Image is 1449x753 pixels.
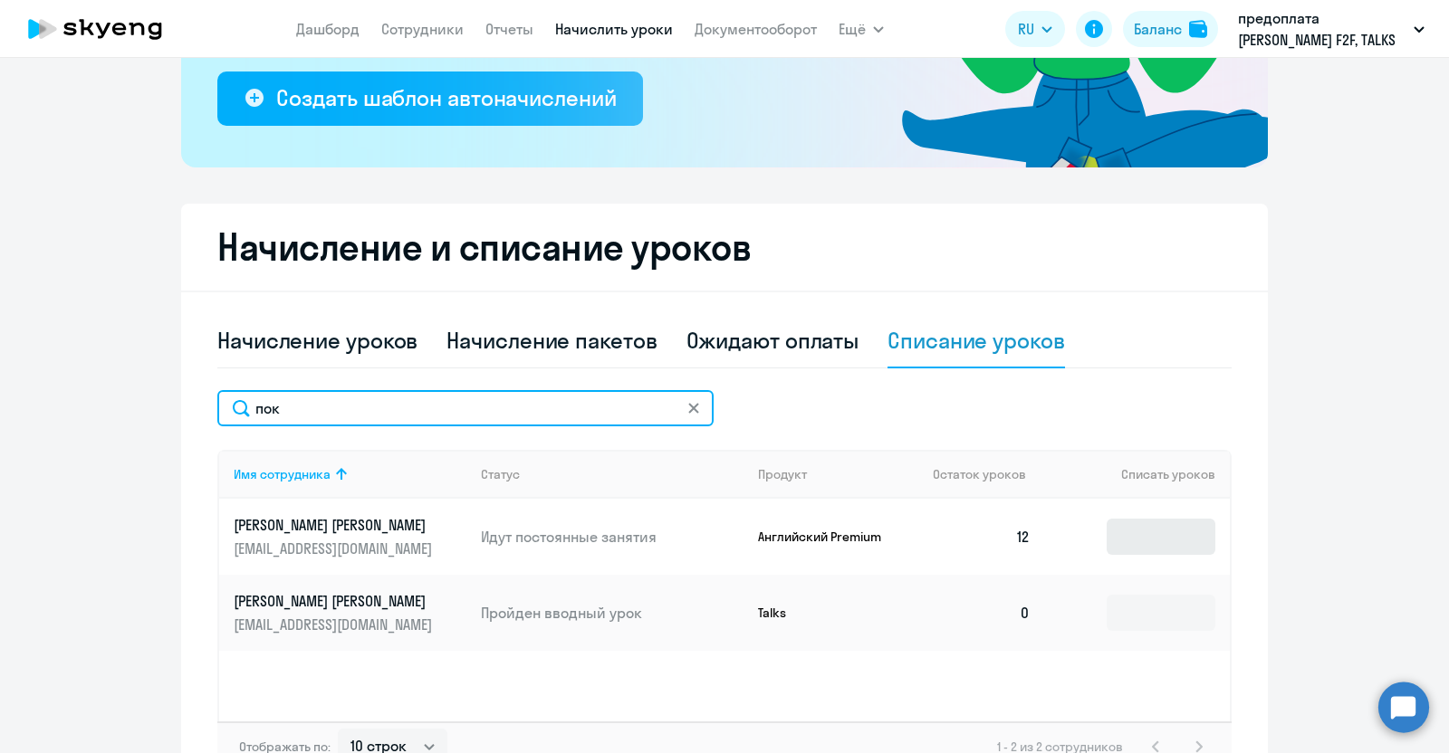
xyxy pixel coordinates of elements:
[758,466,807,482] div: Продукт
[918,499,1045,575] td: 12
[217,71,643,126] button: Создать шаблон автоначислений
[839,11,884,47] button: Ещё
[1018,18,1034,40] span: RU
[918,575,1045,651] td: 0
[758,605,894,621] p: Talks
[758,466,919,482] div: Продукт
[695,20,817,38] a: Документооборот
[217,390,714,426] input: Поиск по имени, email, продукту или статусу
[481,466,744,482] div: Статус
[481,603,744,623] p: Пройден вводный урок
[234,515,437,535] p: [PERSON_NAME] [PERSON_NAME]
[1134,18,1182,40] div: Баланс
[555,20,673,38] a: Начислить уроки
[1005,11,1065,47] button: RU
[234,539,437,558] p: [EMAIL_ADDRESS][DOMAIN_NAME]
[276,83,616,112] div: Создать шаблон автоначислений
[234,466,466,482] div: Имя сотрудника
[234,615,437,634] p: [EMAIL_ADDRESS][DOMAIN_NAME]
[481,466,520,482] div: Статус
[234,515,466,558] a: [PERSON_NAME] [PERSON_NAME][EMAIL_ADDRESS][DOMAIN_NAME]
[485,20,533,38] a: Отчеты
[1189,20,1207,38] img: balance
[1123,11,1218,47] button: Балансbalance
[296,20,360,38] a: Дашборд
[234,591,437,611] p: [PERSON_NAME] [PERSON_NAME]
[234,466,331,482] div: Имя сотрудника
[933,466,1026,482] span: Остаток уроков
[217,225,1232,269] h2: Начисление и списание уроков
[481,527,744,547] p: Идут постоянные занятия
[933,466,1045,482] div: Остаток уроков
[381,20,464,38] a: Сотрудники
[758,529,894,545] p: Английский Premium
[686,326,859,355] div: Ожидают оплаты
[234,591,466,634] a: [PERSON_NAME] [PERSON_NAME][EMAIL_ADDRESS][DOMAIN_NAME]
[1238,7,1406,51] p: предоплата [PERSON_NAME] F2F, TALKS 2023, НЛМК, ПАО
[217,326,417,355] div: Начисление уроков
[1045,450,1230,499] th: Списать уроков
[888,326,1065,355] div: Списание уроков
[1229,7,1434,51] button: предоплата [PERSON_NAME] F2F, TALKS 2023, НЛМК, ПАО
[446,326,657,355] div: Начисление пакетов
[839,18,866,40] span: Ещё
